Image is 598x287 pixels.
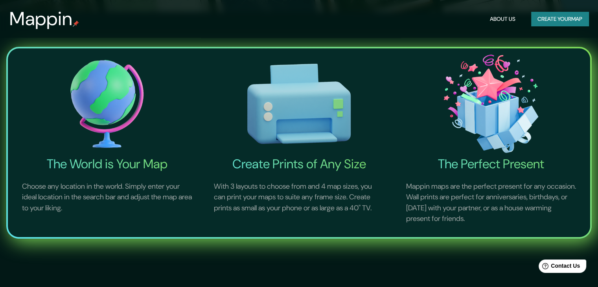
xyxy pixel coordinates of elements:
[9,8,73,30] h3: Mappin
[487,12,519,26] button: About Us
[13,156,201,172] h4: The World is Your Map
[13,172,201,223] p: Choose any location in the world. Simply enter your ideal location in the search bar and adjust t...
[73,20,79,27] img: mappin-pin
[204,172,393,223] p: With 3 layouts to choose from and 4 map sizes, you can print your maps to suite any frame size. C...
[397,172,585,234] p: Mappin maps are the perfect present for any occasion. Wall prints are perfect for anniversaries, ...
[397,52,585,156] img: The Perfect Present-icon
[13,52,201,156] img: The World is Your Map-icon
[397,156,585,172] h4: The Perfect Present
[531,12,589,26] button: Create yourmap
[528,256,589,278] iframe: Help widget launcher
[204,156,393,172] h4: Create Prints of Any Size
[204,52,393,156] img: Create Prints of Any Size-icon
